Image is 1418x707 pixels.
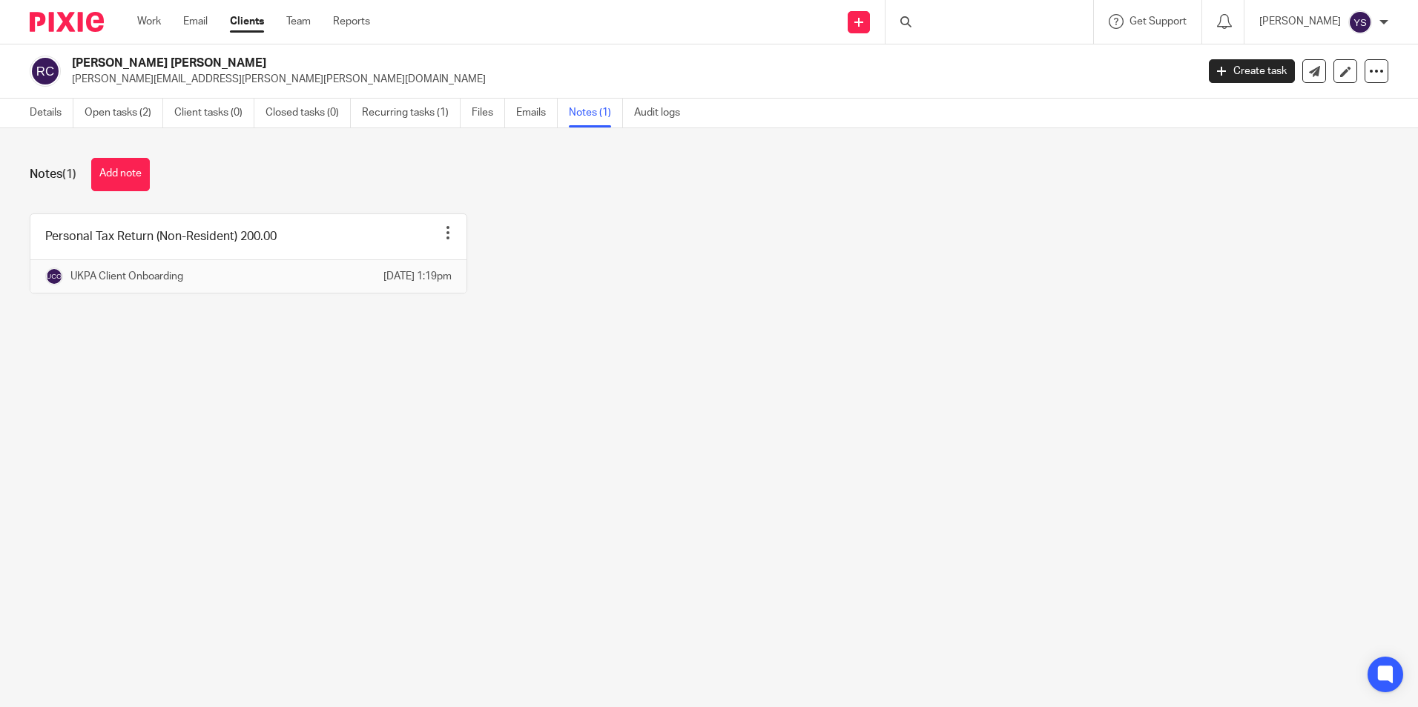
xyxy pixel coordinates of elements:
p: [DATE] 1:19pm [383,269,452,284]
a: Notes (1) [569,99,623,127]
a: Client tasks (0) [174,99,254,127]
a: Audit logs [634,99,691,127]
a: Email [183,14,208,29]
a: Details [30,99,73,127]
a: Open tasks (2) [85,99,163,127]
h1: Notes [30,167,76,182]
span: Get Support [1130,16,1187,27]
p: [PERSON_NAME][EMAIL_ADDRESS][PERSON_NAME][PERSON_NAME][DOMAIN_NAME] [72,72,1187,87]
h2: [PERSON_NAME] [PERSON_NAME] [72,56,963,71]
img: svg%3E [30,56,61,87]
img: Pixie [30,12,104,32]
a: Team [286,14,311,29]
a: Files [472,99,505,127]
a: Closed tasks (0) [266,99,351,127]
img: svg%3E [45,268,63,285]
img: svg%3E [1348,10,1372,34]
a: Clients [230,14,264,29]
span: (1) [62,168,76,180]
p: UKPA Client Onboarding [70,269,183,284]
a: Create task [1209,59,1295,83]
a: Work [137,14,161,29]
a: Reports [333,14,370,29]
a: Emails [516,99,558,127]
button: Add note [91,158,150,191]
a: Recurring tasks (1) [362,99,461,127]
p: [PERSON_NAME] [1259,14,1341,29]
